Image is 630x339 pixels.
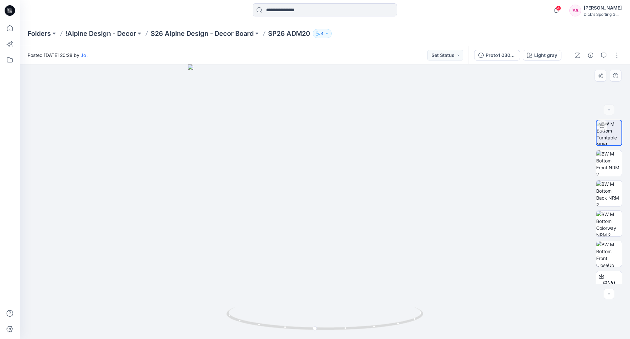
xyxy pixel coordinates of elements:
img: BW M Bottom Back NRM 2 [596,181,622,206]
div: [PERSON_NAME] [584,4,622,12]
p: 4 [321,30,324,37]
img: BW M Bottom Turntable NRM [597,120,621,145]
img: BW M Bottom Front CloseUp NRM 2 [596,241,622,267]
div: Dick's Sporting G... [584,12,622,17]
img: BW M Bottom Front NRM 2 [596,150,622,176]
button: Details [585,50,596,61]
button: 4 [313,29,332,38]
div: Proto1 030425 [486,52,516,59]
div: Light gray [534,52,557,59]
button: Proto1 030425 [474,50,520,61]
div: YA [569,5,581,16]
span: BW [603,278,616,290]
button: Light gray [523,50,561,61]
img: BW M Bottom Colorway NRM 2 [596,211,622,236]
span: 4 [556,6,561,11]
p: SP26 ADM20 [268,29,310,38]
a: Jo . [81,52,89,58]
span: Posted [DATE] 20:28 by [28,52,89,59]
a: !Alpine Design - Decor [65,29,136,38]
a: Folders [28,29,51,38]
a: S26 Alpine Design - Decor Board [151,29,254,38]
